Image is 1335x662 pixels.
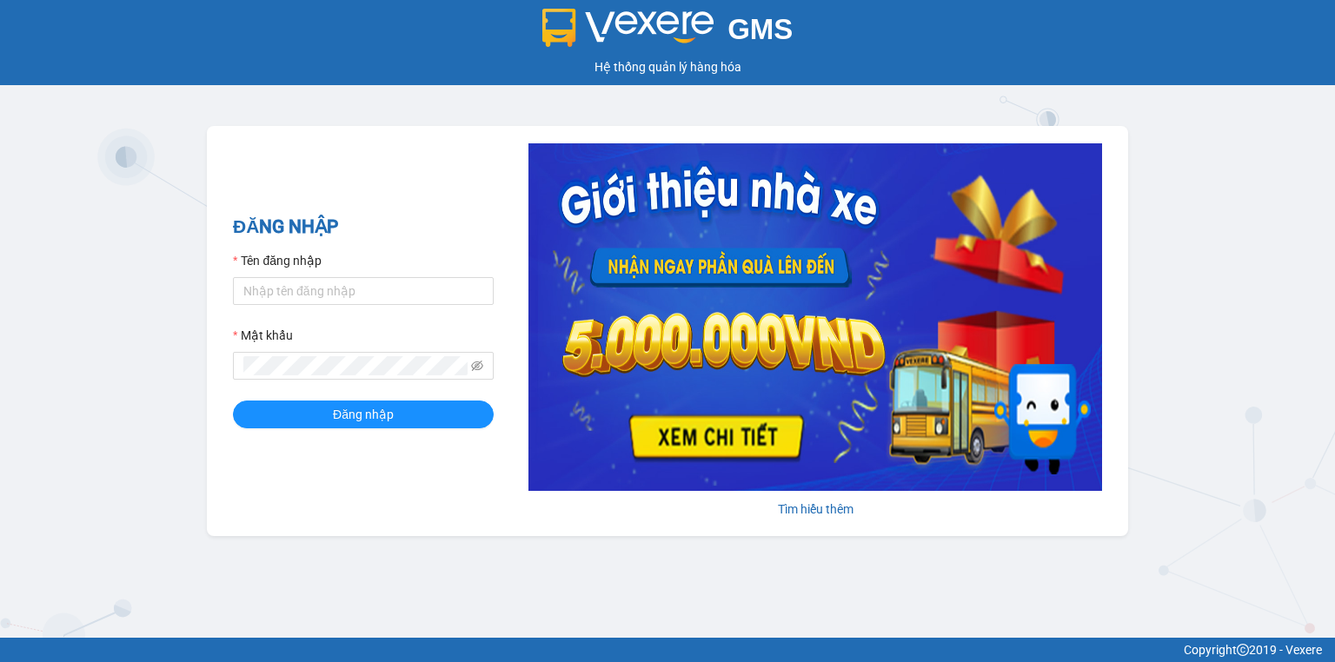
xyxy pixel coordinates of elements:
span: Đăng nhập [333,405,394,424]
button: Đăng nhập [233,401,494,428]
span: GMS [727,13,793,45]
label: Mật khẩu [233,326,293,345]
img: banner-0 [528,143,1102,491]
span: eye-invisible [471,360,483,372]
div: Hệ thống quản lý hàng hóa [4,57,1331,76]
div: Copyright 2019 - Vexere [13,640,1322,659]
input: Tên đăng nhập [233,277,494,305]
a: GMS [542,26,794,40]
img: logo 2 [542,9,714,47]
h2: ĐĂNG NHẬP [233,213,494,242]
label: Tên đăng nhập [233,251,322,270]
input: Mật khẩu [243,356,468,375]
div: Tìm hiểu thêm [528,500,1102,519]
span: copyright [1237,644,1249,656]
